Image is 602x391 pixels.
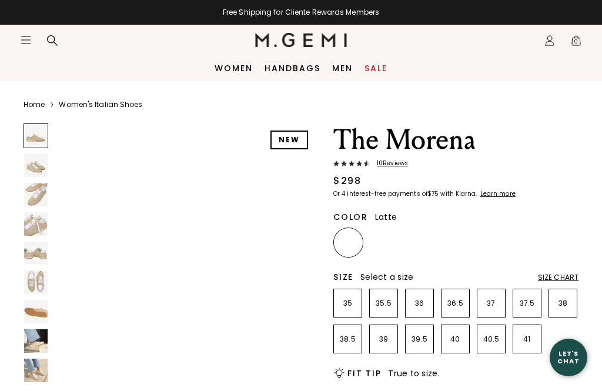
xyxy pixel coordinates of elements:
a: Women [215,64,253,73]
h2: Size [333,272,353,282]
img: Ballerina Pink [443,229,469,256]
img: The Morena [24,300,48,323]
h1: The Morena [333,123,578,156]
img: The Morena [24,359,48,382]
p: 41 [513,335,541,344]
img: The Morena [24,212,48,236]
a: Learn more [479,191,516,198]
p: 36.5 [442,299,469,308]
img: Silver [479,229,505,256]
img: M.Gemi [255,33,347,47]
img: The Morena [24,270,48,294]
p: 39.5 [406,335,433,344]
img: The Morena [24,329,48,353]
span: Latte [375,211,397,223]
span: 10 Review s [370,160,408,167]
img: Olive [407,229,433,256]
div: Size Chart [538,273,578,282]
img: White [371,229,397,256]
a: 10Reviews [333,160,578,169]
a: Sale [364,64,387,73]
h2: Color [333,212,368,222]
klarna-placement-style-body: with Klarna [440,189,479,198]
p: 38 [549,299,577,308]
p: 37 [477,299,505,308]
a: Home [24,100,45,109]
img: The Morena [24,183,48,206]
p: 40 [442,335,469,344]
div: Let's Chat [550,350,587,365]
div: $298 [333,174,361,188]
span: True to size. [388,367,439,379]
button: Open site menu [20,34,32,46]
p: 37.5 [513,299,541,308]
a: Women's Italian Shoes [59,100,142,109]
a: Men [332,64,353,73]
img: The Morena [24,242,48,265]
a: Handbags [265,64,320,73]
div: NEW [270,131,308,149]
p: 40.5 [477,335,505,344]
p: 35 [334,299,362,308]
span: 0 [570,37,582,49]
h2: Fit Tip [347,369,381,378]
klarna-placement-style-amount: $75 [427,189,439,198]
p: 39 [370,335,397,344]
p: 38.5 [334,335,362,344]
img: Latte [335,229,362,256]
p: 35.5 [370,299,397,308]
klarna-placement-style-body: Or 4 interest-free payments of [333,189,427,198]
img: The Morena [24,153,48,177]
span: Select a size [360,271,413,283]
klarna-placement-style-cta: Learn more [480,189,516,198]
img: The Morena [55,123,315,383]
p: 36 [406,299,433,308]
